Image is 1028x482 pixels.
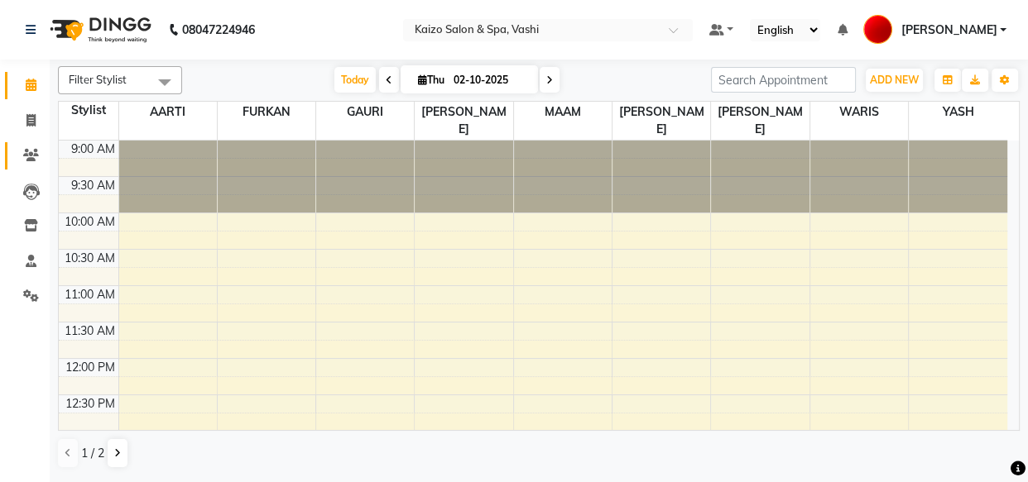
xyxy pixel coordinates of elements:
[69,73,127,86] span: Filter Stylist
[316,102,414,122] span: GAURI
[68,177,118,194] div: 9:30 AM
[514,102,612,122] span: MAAM
[61,250,118,267] div: 10:30 AM
[119,102,217,122] span: AARTI
[866,69,923,92] button: ADD NEW
[810,102,908,122] span: WARIS
[711,67,856,93] input: Search Appointment
[81,445,104,462] span: 1 / 2
[61,286,118,303] div: 11:00 AM
[61,213,118,231] div: 10:00 AM
[863,15,892,44] img: KAIZO VASHI
[870,74,919,86] span: ADD NEW
[62,359,118,376] div: 12:00 PM
[62,395,118,413] div: 12:30 PM
[711,102,809,140] span: [PERSON_NAME]
[61,322,118,340] div: 11:30 AM
[612,102,710,140] span: [PERSON_NAME]
[42,7,156,53] img: logo
[901,21,997,39] span: [PERSON_NAME]
[415,102,512,140] span: [PERSON_NAME]
[68,141,118,158] div: 9:00 AM
[218,102,315,122] span: FURKAN
[59,102,118,119] div: Stylist
[182,7,255,53] b: 08047224946
[449,68,531,93] input: 2025-10-02
[414,74,449,86] span: Thu
[909,102,1007,122] span: YASH
[334,67,376,93] span: Today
